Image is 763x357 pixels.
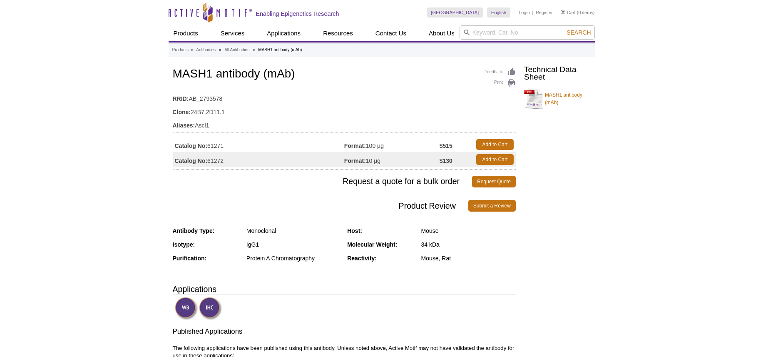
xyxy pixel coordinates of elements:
[173,327,516,338] h3: Published Applications
[173,200,468,212] span: Product Review
[173,67,516,82] h1: MASH1 antibody (mAb)
[472,176,516,187] a: Request Quote
[524,66,591,81] h2: Technical Data Sheet
[262,25,306,41] a: Applications
[485,67,516,77] a: Feedback
[421,227,516,235] div: Mouse
[476,139,514,150] a: Add to Cart
[440,157,452,165] strong: $130
[173,152,344,167] td: 61272
[258,47,302,52] li: MASH1 antibody (mAb)
[344,142,366,150] strong: Format:
[173,176,472,187] span: Request a quote for a bulk order
[175,142,208,150] strong: Catalog No:
[536,10,553,15] a: Register
[318,25,358,41] a: Resources
[344,157,366,165] strong: Format:
[173,103,516,117] td: 24B7.2D11.1
[468,200,516,212] a: Submit a Review
[173,227,215,234] strong: Antibody Type:
[173,283,516,295] h3: Applications
[216,25,250,41] a: Services
[344,152,440,167] td: 10 µg
[173,117,516,130] td: Ascl1
[173,108,191,116] strong: Clone:
[487,7,510,17] a: English
[561,7,595,17] li: (0 items)
[246,241,341,248] div: IgG1
[175,297,198,320] img: Western Blot Validated
[246,255,341,262] div: Protein A Chromatography
[427,7,483,17] a: [GEOGRAPHIC_DATA]
[370,25,411,41] a: Contact Us
[344,137,440,152] td: 100 µg
[219,47,221,52] li: »
[199,297,222,320] img: Immunohistochemistry Validated
[460,25,595,40] input: Keyword, Cat. No.
[567,29,591,36] span: Search
[424,25,460,41] a: About Us
[196,46,216,54] a: Antibodies
[421,255,516,262] div: Mouse, Rat
[253,47,255,52] li: »
[246,227,341,235] div: Monoclonal
[476,154,514,165] a: Add to Cart
[519,10,530,15] a: Login
[175,157,208,165] strong: Catalog No:
[421,241,516,248] div: 34 kDa
[347,227,362,234] strong: Host:
[173,241,195,248] strong: Isotype:
[561,10,576,15] a: Cart
[561,10,565,14] img: Your Cart
[173,90,516,103] td: AB_2793578
[440,142,452,150] strong: $515
[224,46,249,54] a: All Antibodies
[191,47,193,52] li: »
[532,7,534,17] li: |
[256,10,339,17] h2: Enabling Epigenetics Research
[173,122,195,129] strong: Aliases:
[173,255,207,262] strong: Purification:
[347,241,397,248] strong: Molecular Weight:
[524,86,591,111] a: MASH1 antibody (mAb)
[173,95,189,102] strong: RRID:
[173,137,344,152] td: 61271
[347,255,377,262] strong: Reactivity:
[485,79,516,88] a: Print
[169,25,203,41] a: Products
[172,46,189,54] a: Products
[564,29,593,36] button: Search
